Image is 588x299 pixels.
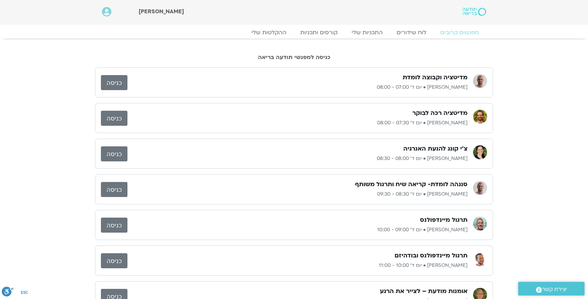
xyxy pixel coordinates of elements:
p: [PERSON_NAME] • יום ד׳ 08:00 - 08:30 [127,154,468,163]
a: התכניות שלי [345,29,390,36]
img: רון כהנא [473,252,487,266]
h3: סנגהה לומדת- קריאה שיח ותרגול משותף [355,180,468,189]
h3: מדיטציה וקבוצה לומדת [403,73,468,82]
img: דקל קנטי [473,74,487,88]
a: מפגשים קרובים [433,29,486,36]
a: יצירת קשר [518,282,585,296]
p: [PERSON_NAME] • יום ד׳ 09:00 - 10:00 [127,226,468,234]
h3: אומנות מודעת – לצייר את הרגע [380,287,468,296]
span: יצירת קשר [542,285,567,294]
span: [PERSON_NAME] [139,8,184,15]
p: [PERSON_NAME] • יום ד׳ 07:30 - 08:00 [127,119,468,127]
img: דקל קנטי [473,181,487,195]
img: שגב הורוביץ [473,110,487,124]
h3: צ'י קונג להנעת האנרגיה [403,145,468,153]
a: כניסה [101,75,127,90]
a: כניסה [101,182,127,197]
a: ההקלטות שלי [244,29,293,36]
a: כניסה [101,253,127,268]
a: לוח שידורים [390,29,433,36]
h2: כניסה למפגשי תודעה בריאה [95,54,493,60]
h3: מדיטציה רכה לבוקר [412,109,468,117]
p: [PERSON_NAME] • יום ד׳ 07:00 - 08:00 [127,83,468,92]
nav: Menu [102,29,486,36]
a: כניסה [101,111,127,126]
img: ניב אידלמן [473,217,487,231]
h3: תרגול מיינדפולנס ובודהיזם [395,251,468,260]
p: [PERSON_NAME] • יום ד׳ 08:30 - 09:30 [127,190,468,198]
h3: תרגול מיינדפולנס [420,216,468,224]
a: כניסה [101,146,127,161]
img: רונית מלכין [473,145,487,159]
a: כניסה [101,218,127,233]
a: קורסים ותכניות [293,29,345,36]
p: [PERSON_NAME] • יום ד׳ 10:00 - 11:00 [127,261,468,270]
